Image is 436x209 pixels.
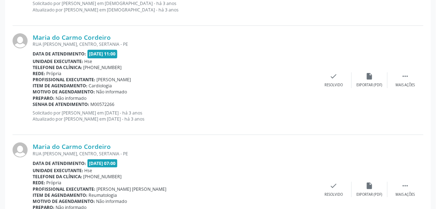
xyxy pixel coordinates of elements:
span: Não informado [96,198,127,204]
span: M00572266 [91,101,115,107]
i: check [330,72,338,80]
i:  [402,72,409,80]
p: Solicitado por [PERSON_NAME] em [DEMOGRAPHIC_DATA] - há 3 anos Atualizado por [PERSON_NAME] em [D... [33,0,316,13]
span: [DATE] 11:00 [87,50,118,58]
span: Não informado [56,95,87,101]
p: Solicitado por [PERSON_NAME] em [DATE] - há 3 anos Atualizado por [PERSON_NAME] em [DATE] - há 3 ... [33,110,316,122]
b: Telefone da clínica: [33,64,82,71]
i: insert_drive_file [366,72,374,80]
span: [PERSON_NAME] [97,77,131,83]
span: Própria [47,71,62,77]
div: Exportar (PDF) [357,83,383,88]
i:  [402,182,409,190]
b: Item de agendamento: [33,83,87,89]
i: check [330,182,338,190]
div: Mais ações [396,192,415,197]
span: [PHONE_NUMBER] [84,64,122,71]
b: Unidade executante: [33,167,83,174]
b: Senha de atendimento: [33,101,89,107]
b: Data de atendimento: [33,51,86,57]
span: [PHONE_NUMBER] [84,174,122,180]
span: [PERSON_NAME] [PERSON_NAME] [97,186,167,192]
img: img [13,33,28,48]
a: Maria do Carmo Cordeiro [33,33,111,41]
a: Maria do Carmo Cordeiro [33,142,111,150]
span: Hse [85,58,93,64]
b: Rede: [33,71,45,77]
span: Não informado [96,89,127,95]
b: Profissional executante: [33,186,95,192]
b: Data de atendimento: [33,160,86,166]
b: Rede: [33,180,45,186]
div: RUA [PERSON_NAME], CENTRO, SERTANIA - PE [33,151,316,157]
span: Reumatologia [89,192,117,198]
b: Preparo: [33,95,54,101]
div: RUA [PERSON_NAME], CENTRO, SERTANIA - PE [33,41,316,47]
div: Mais ações [396,83,415,88]
div: Resolvido [324,192,343,197]
b: Telefone da clínica: [33,174,82,180]
span: [DATE] 07:00 [87,159,118,167]
span: Própria [47,180,62,186]
img: img [13,142,28,157]
span: Hse [85,167,93,174]
b: Item de agendamento: [33,192,87,198]
div: Exportar (PDF) [357,192,383,197]
b: Profissional executante: [33,77,95,83]
b: Motivo de agendamento: [33,89,95,95]
b: Unidade executante: [33,58,83,64]
i: insert_drive_file [366,182,374,190]
span: Cardiologia [89,83,112,89]
div: Resolvido [324,83,343,88]
b: Motivo de agendamento: [33,198,95,204]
